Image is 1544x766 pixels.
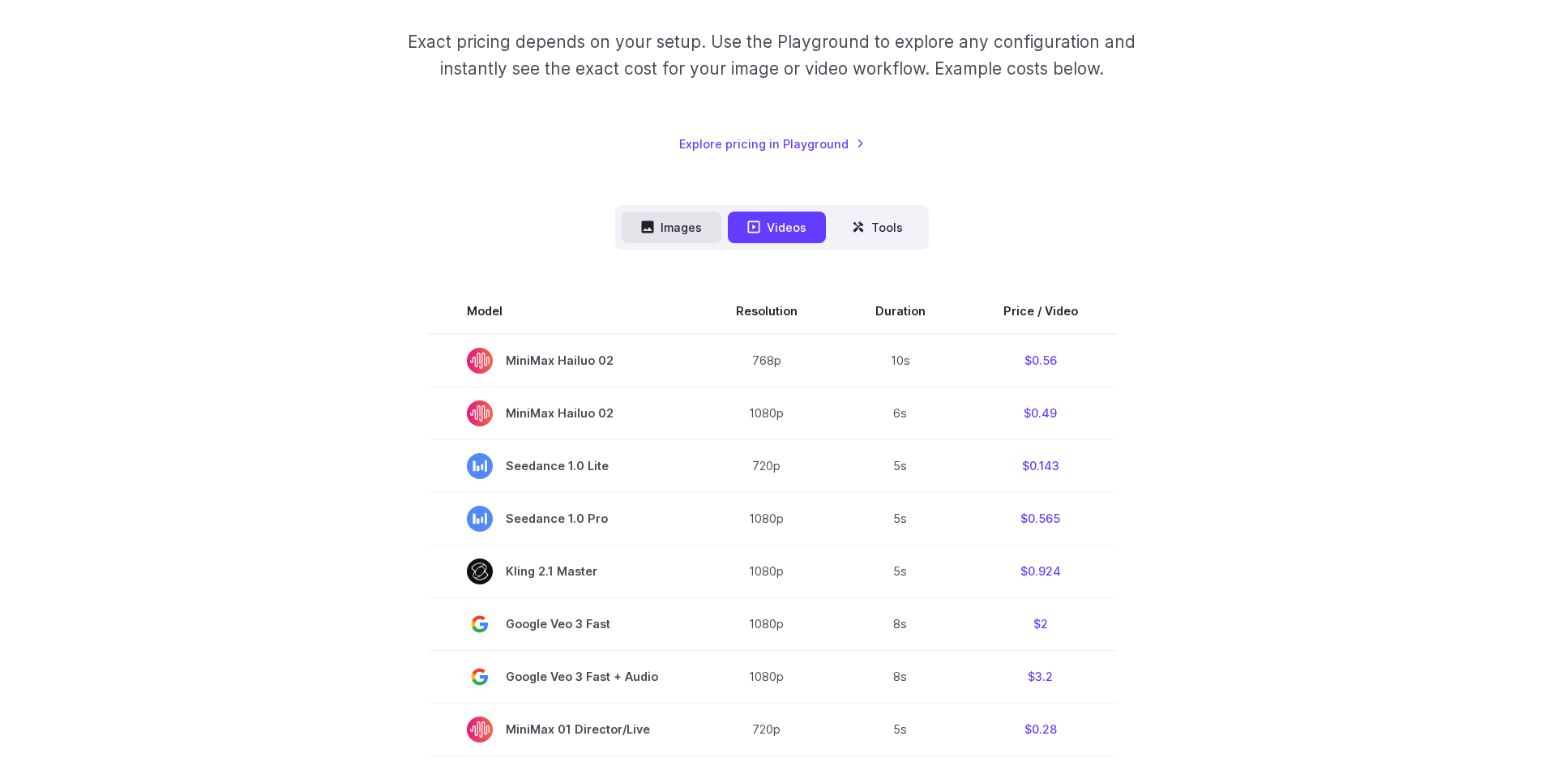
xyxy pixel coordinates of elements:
[836,334,964,387] td: 10s
[964,439,1117,492] td: $0.143
[964,334,1117,387] td: $0.56
[697,597,836,650] td: 1080p
[622,212,721,243] button: Images
[964,545,1117,597] td: $0.924
[836,492,964,545] td: 5s
[964,650,1117,703] td: $3.2
[964,387,1117,439] td: $0.49
[697,439,836,492] td: 720p
[697,650,836,703] td: 1080p
[679,135,865,153] a: Explore pricing in Playground
[697,492,836,545] td: 1080p
[467,558,658,584] span: Kling 2.1 Master
[697,703,836,755] td: 720p
[836,545,964,597] td: 5s
[697,545,836,597] td: 1080p
[467,506,658,532] span: Seedance 1.0 Pro
[467,348,658,374] span: MiniMax Hailuo 02
[836,289,964,334] th: Duration
[964,703,1117,755] td: $0.28
[467,717,658,742] span: MiniMax 01 Director/Live
[964,492,1117,545] td: $0.565
[836,597,964,650] td: 8s
[697,387,836,439] td: 1080p
[836,387,964,439] td: 6s
[964,597,1117,650] td: $2
[832,212,922,243] button: Tools
[836,650,964,703] td: 8s
[467,664,658,690] span: Google Veo 3 Fast + Audio
[836,703,964,755] td: 5s
[964,289,1117,334] th: Price / Video
[697,334,836,387] td: 768p
[697,289,836,334] th: Resolution
[428,289,697,334] th: Model
[467,611,658,637] span: Google Veo 3 Fast
[467,453,658,479] span: Seedance 1.0 Lite
[836,439,964,492] td: 5s
[467,400,658,426] span: MiniMax Hailuo 02
[728,212,826,243] button: Videos
[377,28,1166,83] p: Exact pricing depends on your setup. Use the Playground to explore any configuration and instantl...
